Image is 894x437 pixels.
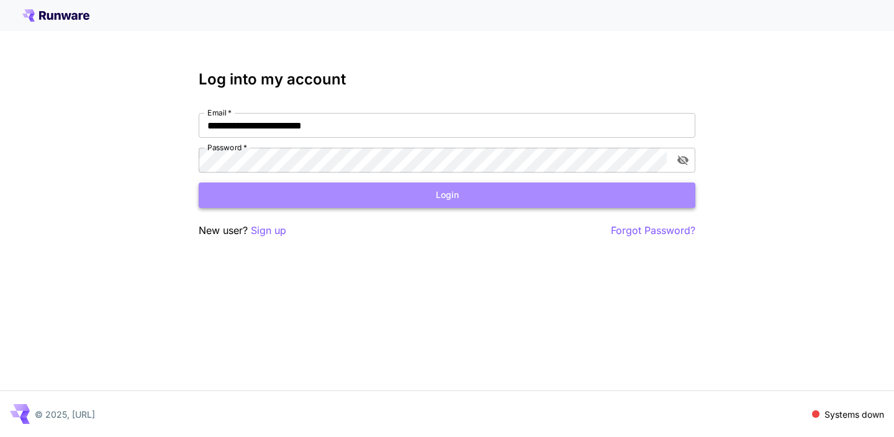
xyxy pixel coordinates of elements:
label: Email [207,107,232,118]
h3: Log into my account [199,71,695,88]
p: Systems down [824,408,884,421]
button: Login [199,182,695,208]
p: © 2025, [URL] [35,408,95,421]
button: toggle password visibility [672,149,694,171]
label: Password [207,142,247,153]
button: Forgot Password? [611,223,695,238]
button: Sign up [251,223,286,238]
p: New user? [199,223,286,238]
